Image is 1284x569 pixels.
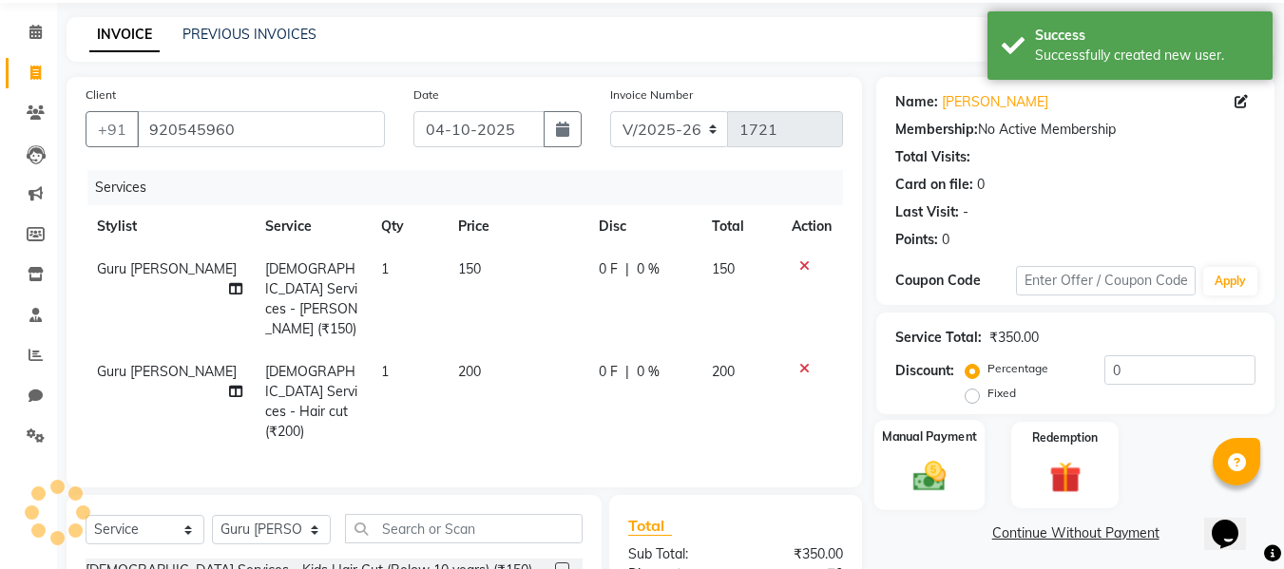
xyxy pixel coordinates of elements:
[895,120,978,140] div: Membership:
[254,205,370,248] th: Service
[86,111,139,147] button: +91
[458,363,481,380] span: 200
[625,362,629,382] span: |
[780,205,843,248] th: Action
[880,523,1271,543] a: Continue Without Payment
[895,361,954,381] div: Discount:
[458,260,481,277] span: 150
[942,230,949,250] div: 0
[637,362,660,382] span: 0 %
[97,363,237,380] span: Guru [PERSON_NAME]
[1035,46,1258,66] div: Successfully created new user.
[712,363,735,380] span: 200
[987,360,1048,377] label: Percentage
[736,544,857,564] div: ₹350.00
[895,230,938,250] div: Points:
[265,363,357,440] span: [DEMOGRAPHIC_DATA] Services - Hair cut (₹200)
[370,205,447,248] th: Qty
[1035,26,1258,46] div: Success
[637,259,660,279] span: 0 %
[1016,266,1196,295] input: Enter Offer / Coupon Code
[587,205,700,248] th: Disc
[712,260,735,277] span: 150
[1203,267,1257,295] button: Apply
[895,271,1015,291] div: Coupon Code
[265,260,357,337] span: [DEMOGRAPHIC_DATA] Services - [PERSON_NAME] (₹150)
[413,86,439,104] label: Date
[89,18,160,52] a: INVOICE
[599,259,618,279] span: 0 F
[700,205,781,248] th: Total
[87,170,857,205] div: Services
[977,175,985,195] div: 0
[599,362,618,382] span: 0 F
[625,259,629,279] span: |
[895,120,1255,140] div: No Active Membership
[895,92,938,112] div: Name:
[895,328,982,348] div: Service Total:
[86,205,254,248] th: Stylist
[97,260,237,277] span: Guru [PERSON_NAME]
[895,175,973,195] div: Card on file:
[1032,429,1098,446] label: Redemption
[610,86,693,104] label: Invoice Number
[895,202,959,222] div: Last Visit:
[381,363,389,380] span: 1
[1040,458,1091,497] img: _gift.svg
[963,202,968,222] div: -
[614,544,736,564] div: Sub Total:
[942,92,1048,112] a: [PERSON_NAME]
[989,328,1039,348] div: ₹350.00
[86,86,116,104] label: Client
[628,516,672,536] span: Total
[903,457,956,495] img: _cash.svg
[137,111,385,147] input: Search by Name/Mobile/Email/Code
[345,514,583,543] input: Search or Scan
[987,385,1016,402] label: Fixed
[381,260,389,277] span: 1
[447,205,587,248] th: Price
[182,26,316,43] a: PREVIOUS INVOICES
[895,147,970,167] div: Total Visits:
[882,427,977,446] label: Manual Payment
[1204,493,1265,550] iframe: chat widget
